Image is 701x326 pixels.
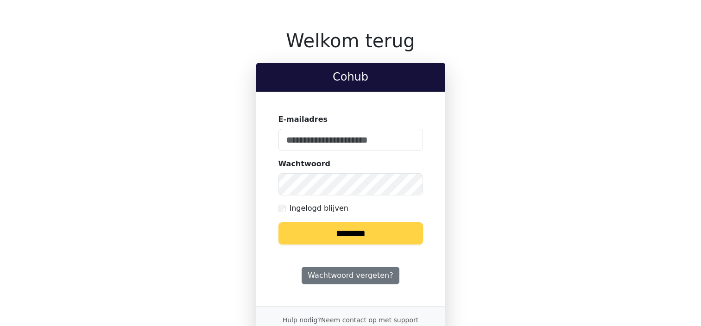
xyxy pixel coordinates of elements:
h2: Cohub [264,70,438,84]
label: E-mailadres [278,114,328,125]
a: Neem contact op met support [321,316,418,324]
a: Wachtwoord vergeten? [302,267,399,284]
label: Wachtwoord [278,158,331,169]
h1: Welkom terug [256,30,445,52]
label: Ingelogd blijven [290,203,348,214]
small: Hulp nodig? [283,316,419,324]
